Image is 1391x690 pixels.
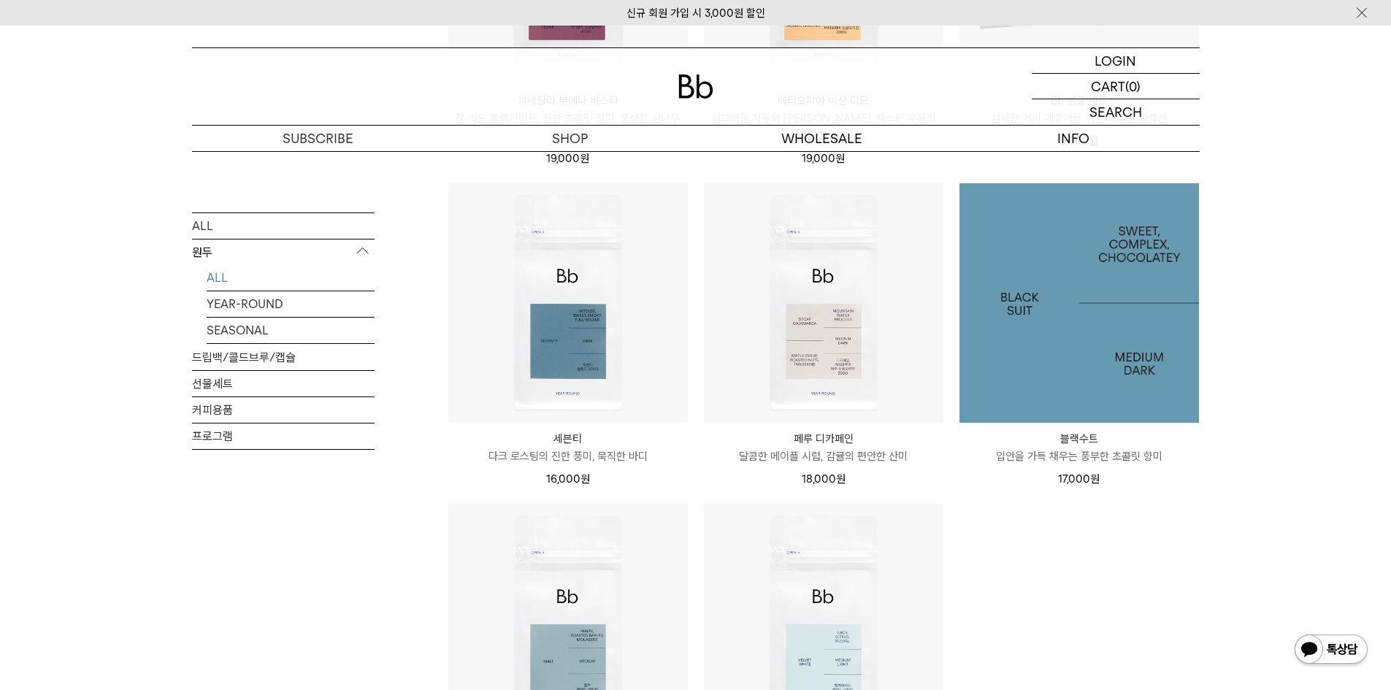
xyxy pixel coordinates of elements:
[1095,48,1136,73] p: LOGIN
[626,7,765,20] a: 신규 회원 가입 시 3,000원 할인
[704,430,943,465] a: 페루 디카페인 달콤한 메이플 시럽, 감귤의 편안한 산미
[192,126,444,151] a: SUBSCRIBE
[207,264,375,290] a: ALL
[546,472,590,486] span: 16,000
[696,126,948,151] p: WHOLESALE
[448,183,688,423] img: 세븐티
[835,152,845,165] span: 원
[1091,74,1125,99] p: CART
[678,74,713,99] img: 로고
[192,344,375,369] a: 드립백/콜드브루/캡슐
[192,212,375,238] a: ALL
[207,317,375,342] a: SEASONAL
[704,448,943,465] p: 달콤한 메이플 시럽, 감귤의 편안한 산미
[959,183,1199,423] a: 블랙수트
[836,472,846,486] span: 원
[1089,99,1142,125] p: SEARCH
[192,423,375,448] a: 프로그램
[207,291,375,316] a: YEAR-ROUND
[448,430,688,448] p: 세븐티
[192,396,375,422] a: 커피용품
[580,152,589,165] span: 원
[802,152,845,165] span: 19,000
[192,370,375,396] a: 선물세트
[1293,633,1369,668] img: 카카오톡 채널 1:1 채팅 버튼
[444,126,696,151] a: SHOP
[959,183,1199,423] img: 1000000031_add2_036.jpg
[448,430,688,465] a: 세븐티 다크 로스팅의 진한 풍미, 묵직한 바디
[704,430,943,448] p: 페루 디카페인
[802,472,846,486] span: 18,000
[959,430,1199,448] p: 블랙수트
[448,448,688,465] p: 다크 로스팅의 진한 풍미, 묵직한 바디
[1032,48,1200,74] a: LOGIN
[959,430,1199,465] a: 블랙수트 입안을 가득 채우는 풍부한 초콜릿 향미
[192,239,375,265] p: 원두
[1090,472,1100,486] span: 원
[704,183,943,423] img: 페루 디카페인
[1125,74,1141,99] p: (0)
[948,126,1200,151] p: INFO
[546,152,589,165] span: 19,000
[1032,74,1200,99] a: CART (0)
[959,448,1199,465] p: 입안을 가득 채우는 풍부한 초콜릿 향미
[1058,472,1100,486] span: 17,000
[580,472,590,486] span: 원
